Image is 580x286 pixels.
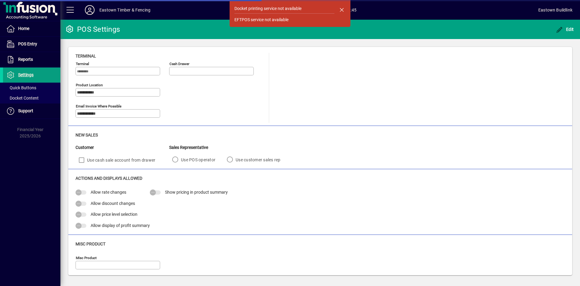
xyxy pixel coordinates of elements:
[91,212,137,217] span: Allow price level selection
[554,24,575,35] button: Edit
[18,108,33,113] span: Support
[169,144,289,151] div: Sales Representative
[169,62,189,66] mat-label: Cash Drawer
[165,190,228,195] span: Show pricing in product summary
[65,25,120,34] div: POS Settings
[91,201,135,206] span: Allow discount changes
[3,93,60,103] a: Docket Content
[18,26,29,31] span: Home
[76,176,142,181] span: Actions and Displays Allowed
[76,144,169,151] div: Customer
[150,5,538,15] span: [DATE] 12:45
[76,54,96,58] span: Terminal
[3,104,60,119] a: Support
[76,83,103,87] mat-label: Product location
[3,21,60,36] a: Home
[3,83,60,93] a: Quick Buttons
[99,5,150,15] div: Eastown Timber & Fencing
[234,17,288,23] div: EFTPOS service not available
[76,104,121,108] mat-label: Email Invoice where possible
[18,41,37,46] span: POS Entry
[91,223,150,228] span: Allow display of profit summary
[76,133,98,137] span: New Sales
[76,242,105,246] span: Misc Product
[18,72,34,77] span: Settings
[556,27,574,32] span: Edit
[6,96,39,100] span: Docket Content
[18,57,33,62] span: Reports
[76,62,89,66] mat-label: Terminal
[91,190,126,195] span: Allow rate changes
[76,256,97,260] mat-label: Misc Product
[6,85,36,90] span: Quick Buttons
[538,5,572,15] div: Eastown Buildlink
[80,5,99,15] button: Profile
[3,37,60,52] a: POS Entry
[3,52,60,67] a: Reports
